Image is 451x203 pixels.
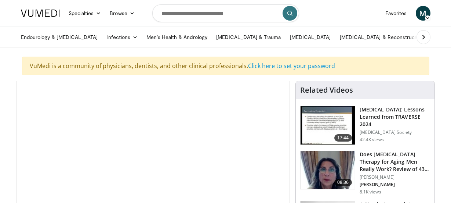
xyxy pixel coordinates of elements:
[360,151,430,173] h3: Does [MEDICAL_DATA] Therapy for Aging Men Really Work? Review of 43 St…
[360,137,384,143] p: 42.4K views
[301,106,355,145] img: 1317c62a-2f0d-4360-bee0-b1bff80fed3c.150x105_q85_crop-smart_upscale.jpg
[285,30,335,44] a: [MEDICAL_DATA]
[360,129,430,135] p: [MEDICAL_DATA] Society
[300,106,430,145] a: 17:44 [MEDICAL_DATA]: Lessons Learned from TRAVERSE 2024 [MEDICAL_DATA] Society 42.4K views
[102,30,142,44] a: Infections
[416,6,430,21] a: M
[212,30,285,44] a: [MEDICAL_DATA] & Trauma
[360,182,430,188] p: [PERSON_NAME]
[22,57,429,75] div: VuMedi is a community of physicians, dentists, and other clinical professionals.
[381,6,411,21] a: Favorites
[64,6,106,21] a: Specialties
[17,30,102,44] a: Endourology & [MEDICAL_DATA]
[334,179,352,186] span: 08:36
[142,30,212,44] a: Men’s Health & Andrology
[300,86,353,95] h4: Related Videos
[360,106,430,128] h3: [MEDICAL_DATA]: Lessons Learned from TRAVERSE 2024
[105,6,139,21] a: Browse
[248,62,335,70] a: Click here to set your password
[334,134,352,142] span: 17:44
[21,10,60,17] img: VuMedi Logo
[360,189,381,195] p: 8.1K views
[152,4,299,22] input: Search topics, interventions
[301,151,355,189] img: 4d4bce34-7cbb-4531-8d0c-5308a71d9d6c.150x105_q85_crop-smart_upscale.jpg
[300,151,430,195] a: 08:36 Does [MEDICAL_DATA] Therapy for Aging Men Really Work? Review of 43 St… [PERSON_NAME] [PERS...
[360,174,430,180] p: [PERSON_NAME]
